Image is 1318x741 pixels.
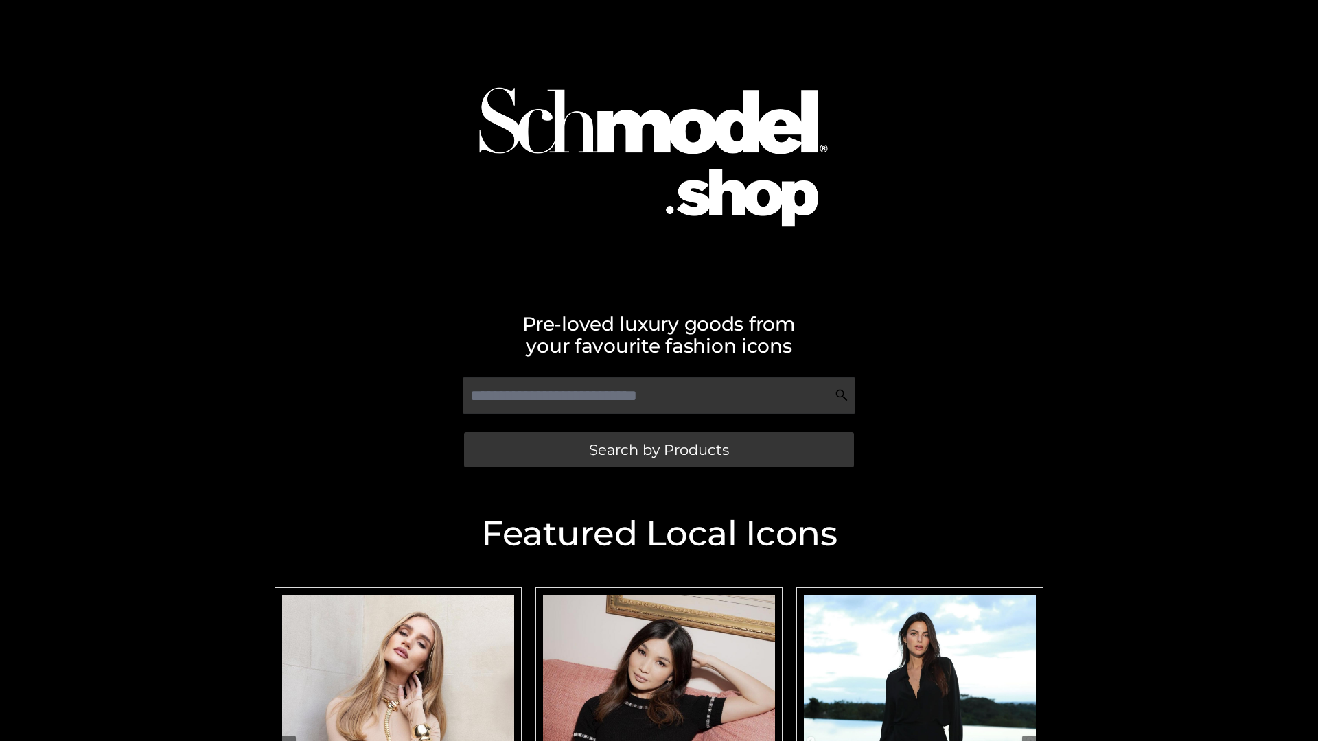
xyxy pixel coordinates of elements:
a: Search by Products [464,432,854,467]
h2: Featured Local Icons​ [268,517,1050,551]
h2: Pre-loved luxury goods from your favourite fashion icons [268,313,1050,357]
span: Search by Products [589,443,729,457]
img: Search Icon [835,388,848,402]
